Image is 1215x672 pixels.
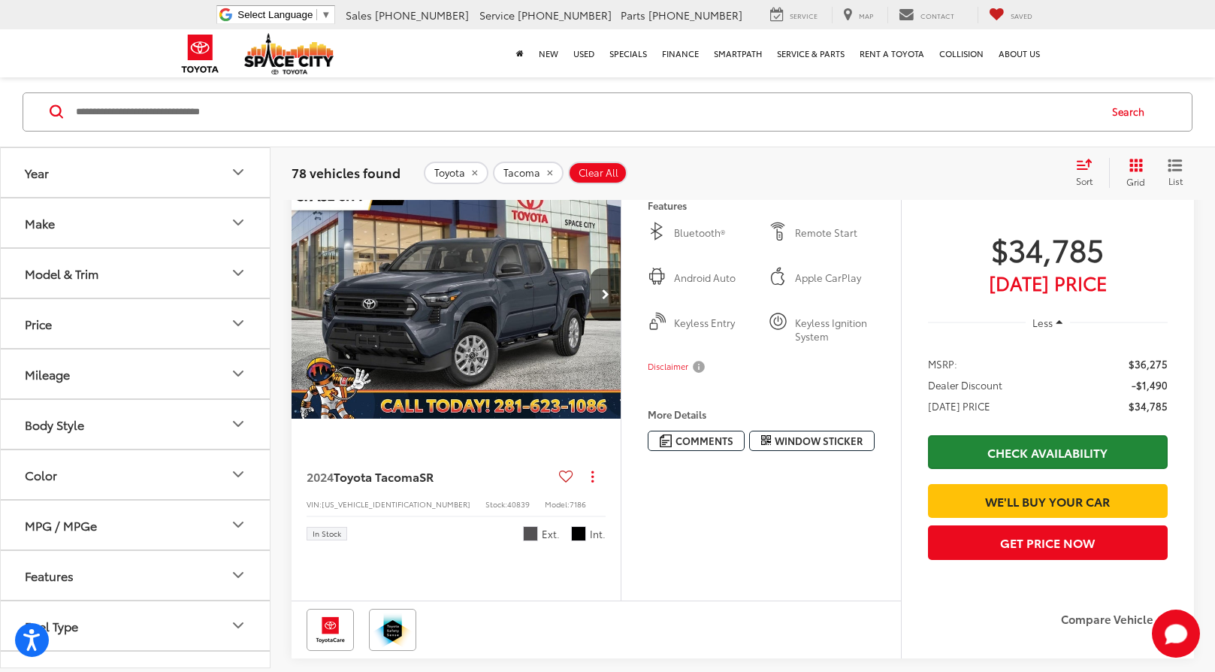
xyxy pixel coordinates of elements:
i: Window Sticker [761,434,771,446]
span: Bluetooth® [674,226,754,241]
a: We'll Buy Your Car [928,484,1168,518]
h4: Features [648,200,875,210]
button: Clear All [568,162,627,184]
a: Rent a Toyota [852,29,932,77]
div: Year [25,165,49,179]
span: Tacoma [503,167,540,179]
button: Comments [648,431,745,451]
span: Remote Start [795,226,875,241]
span: VIN: [307,498,322,510]
span: MSRP: [928,356,957,371]
a: Contact [887,7,966,23]
span: Comments [676,434,733,448]
div: MPG / MPGe [229,516,247,534]
span: [PHONE_NUMBER] [375,8,469,23]
div: Body Style [229,415,247,433]
a: SmartPath [706,29,769,77]
button: remove Tacoma [493,162,564,184]
span: Stock: [485,498,507,510]
img: Toyota Safety Sense [372,612,413,648]
img: 2024 Toyota Tacoma SR [291,171,622,420]
a: Map [832,7,884,23]
h4: More Details [648,409,875,419]
button: MileageMileage [1,349,271,398]
span: Toyota Tacoma [334,468,419,485]
div: Price [229,314,247,332]
div: MPG / MPGe [25,517,97,531]
span: Service [479,8,515,23]
span: ​ [316,9,317,20]
img: Comments [660,434,672,447]
span: Keyless Entry [674,316,754,344]
div: Color [25,467,57,481]
button: YearYear [1,147,271,196]
label: Compare Vehicle [1061,613,1179,628]
span: 40839 [507,498,530,510]
div: Body Style [25,416,84,431]
div: Features [25,568,74,582]
a: About Us [991,29,1047,77]
button: Fuel TypeFuel Type [1,601,271,649]
span: In Stock [313,530,341,537]
img: Toyota Care [310,612,351,648]
input: Search by Make, Model, or Keyword [74,94,1098,130]
a: My Saved Vehicles [978,7,1044,23]
div: Model & Trim [25,265,98,280]
button: Grid View [1109,158,1156,188]
span: $34,785 [928,230,1168,268]
span: Dealer Discount [928,377,1002,392]
a: Select Language​ [237,9,331,20]
span: -$1,490 [1132,377,1168,392]
span: 78 vehicles found [292,163,400,181]
span: Service [790,11,818,20]
div: Mileage [25,366,70,380]
button: Select sort value [1068,158,1109,188]
span: Less [1032,316,1053,329]
span: $36,275 [1129,356,1168,371]
div: Mileage [229,365,247,383]
span: 7186 [570,498,586,510]
span: Android Auto [674,271,754,286]
a: New [531,29,566,77]
span: [PHONE_NUMBER] [518,8,612,23]
button: Window Sticker [749,431,875,451]
button: remove Toyota [424,162,488,184]
span: Model: [545,498,570,510]
span: Toyota [434,167,465,179]
span: Black [571,526,586,541]
a: Finance [654,29,706,77]
span: SR [419,468,434,485]
button: ColorColor [1,450,271,498]
div: Model & Trim [229,264,247,282]
svg: Start Chat [1152,610,1200,658]
span: Grid [1126,175,1145,188]
div: Price [25,316,52,330]
span: [DATE] Price [928,275,1168,290]
a: 2024Toyota TacomaSR [307,468,553,485]
span: List [1168,174,1183,187]
button: MPG / MPGeMPG / MPGe [1,500,271,549]
span: Int. [590,527,606,541]
span: [US_VEHICLE_IDENTIFICATION_NUMBER] [322,498,470,510]
a: Collision [932,29,991,77]
div: 2024 Toyota Tacoma SR 0 [291,171,622,419]
span: Sort [1076,174,1093,187]
button: Search [1098,93,1166,131]
span: Apple CarPlay [795,271,875,286]
a: Service [759,7,829,23]
button: MakeMake [1,198,271,247]
button: Toggle Chat Window [1152,610,1200,658]
button: Actions [579,464,606,490]
span: 2024 [307,468,334,485]
span: ▼ [321,9,331,20]
span: Window Sticker [775,434,863,448]
div: Fuel Type [25,618,78,632]
a: Service & Parts [769,29,852,77]
button: Model & TrimModel & Trim [1,248,271,297]
span: dropdown dots [591,471,594,483]
span: [DATE] PRICE [928,398,990,413]
span: Sales [346,8,372,23]
button: FeaturesFeatures [1,550,271,599]
span: Contact [920,11,954,20]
